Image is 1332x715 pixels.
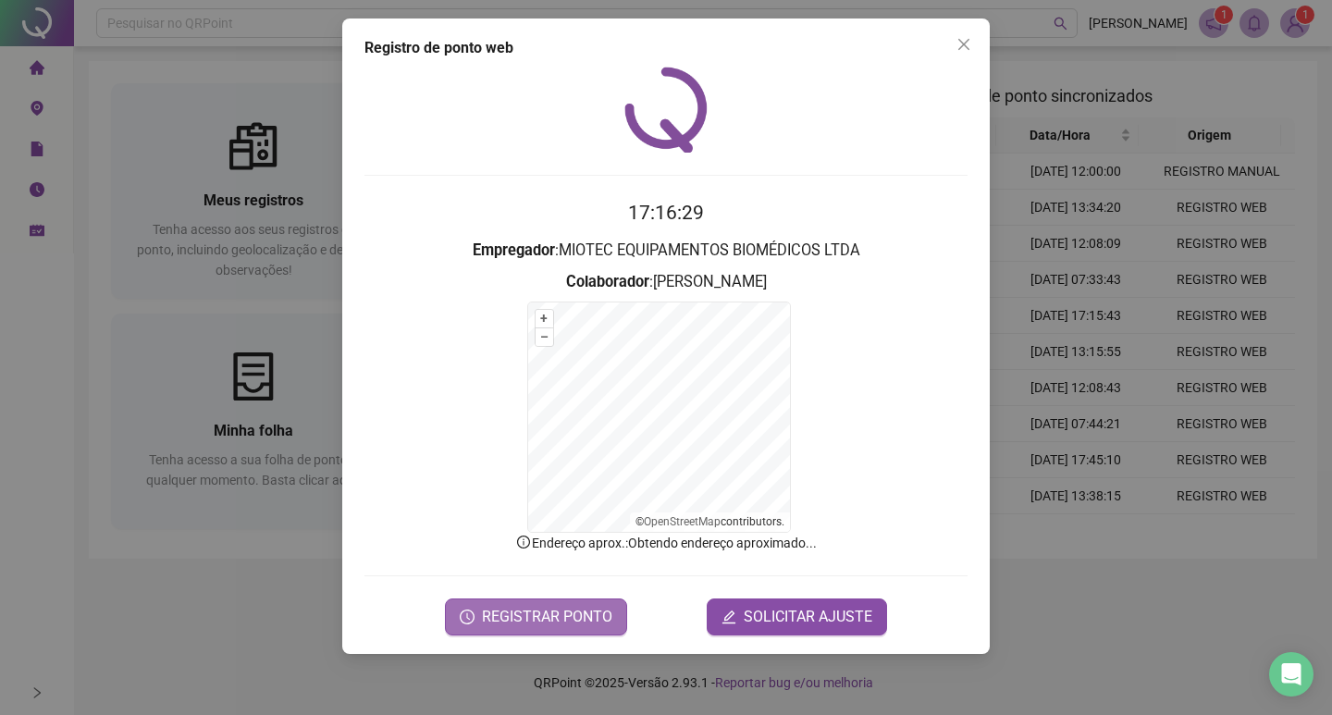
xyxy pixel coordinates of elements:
h3: : MIOTEC EQUIPAMENTOS BIOMÉDICOS LTDA [364,239,968,263]
li: © contributors. [635,515,784,528]
a: OpenStreetMap [644,515,721,528]
button: Close [949,30,979,59]
span: info-circle [515,534,532,550]
img: QRPoint [624,67,708,153]
h3: : [PERSON_NAME] [364,270,968,294]
button: + [536,310,553,327]
div: Open Intercom Messenger [1269,652,1313,697]
button: REGISTRAR PONTO [445,598,627,635]
span: REGISTRAR PONTO [482,606,612,628]
time: 17:16:29 [628,202,704,224]
span: clock-circle [460,610,475,624]
button: editSOLICITAR AJUSTE [707,598,887,635]
span: edit [721,610,736,624]
p: Endereço aprox. : Obtendo endereço aproximado... [364,533,968,553]
span: SOLICITAR AJUSTE [744,606,872,628]
strong: Empregador [473,241,555,259]
button: – [536,328,553,346]
span: close [956,37,971,52]
strong: Colaborador [566,273,649,290]
div: Registro de ponto web [364,37,968,59]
